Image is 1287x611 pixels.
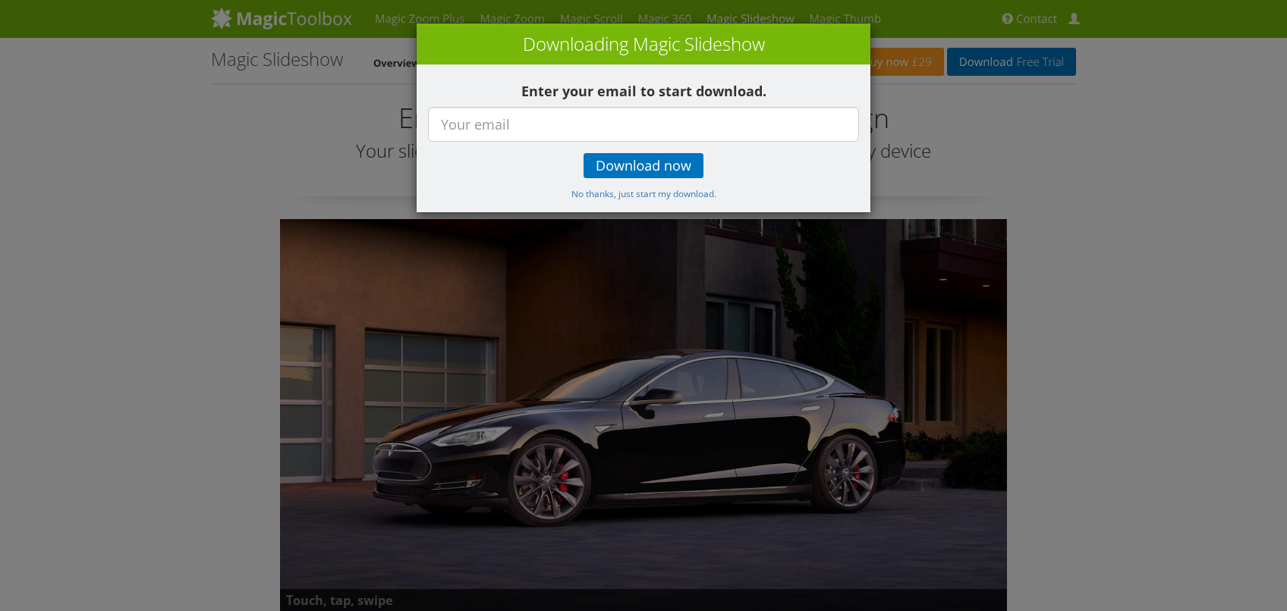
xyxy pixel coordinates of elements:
small: No thanks, just start my download. [571,187,716,199]
a: Download now [584,153,703,178]
h3: Downloading Magic Slideshow [424,31,863,57]
b: Enter your email to start download. [521,82,766,100]
a: No thanks, just start my download. [571,186,716,200]
input: Your email [428,107,859,142]
span: Download now [596,160,691,172]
